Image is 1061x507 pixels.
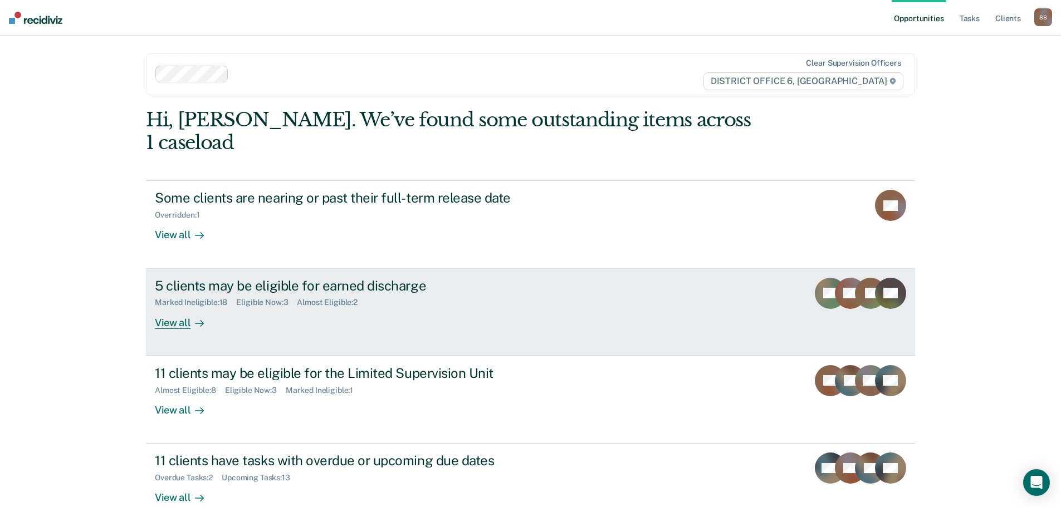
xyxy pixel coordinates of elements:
div: Hi, [PERSON_NAME]. We’ve found some outstanding items across 1 caseload [146,109,761,154]
div: S S [1034,8,1052,26]
a: 11 clients may be eligible for the Limited Supervision UnitAlmost Eligible:8Eligible Now:3Marked ... [146,356,915,444]
div: Overridden : 1 [155,210,208,220]
div: Almost Eligible : 8 [155,386,225,395]
div: Overdue Tasks : 2 [155,473,222,483]
div: Almost Eligible : 2 [297,298,366,307]
div: 11 clients may be eligible for the Limited Supervision Unit [155,365,546,381]
div: Marked Ineligible : 1 [286,386,362,395]
div: Eligible Now : 3 [236,298,297,307]
a: 5 clients may be eligible for earned dischargeMarked Ineligible:18Eligible Now:3Almost Eligible:2... [146,269,915,356]
div: Upcoming Tasks : 13 [222,473,299,483]
div: Eligible Now : 3 [225,386,286,395]
div: View all [155,307,217,329]
div: Open Intercom Messenger [1023,469,1050,496]
div: 11 clients have tasks with overdue or upcoming due dates [155,452,546,469]
div: Clear supervision officers [806,58,901,68]
div: View all [155,483,217,504]
div: 5 clients may be eligible for earned discharge [155,278,546,294]
img: Recidiviz [9,12,62,24]
div: View all [155,220,217,242]
span: DISTRICT OFFICE 6, [GEOGRAPHIC_DATA] [703,72,903,90]
div: Some clients are nearing or past their full-term release date [155,190,546,206]
a: Some clients are nearing or past their full-term release dateOverridden:1View all [146,180,915,268]
div: Marked Ineligible : 18 [155,298,236,307]
button: SS [1034,8,1052,26]
div: View all [155,395,217,416]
